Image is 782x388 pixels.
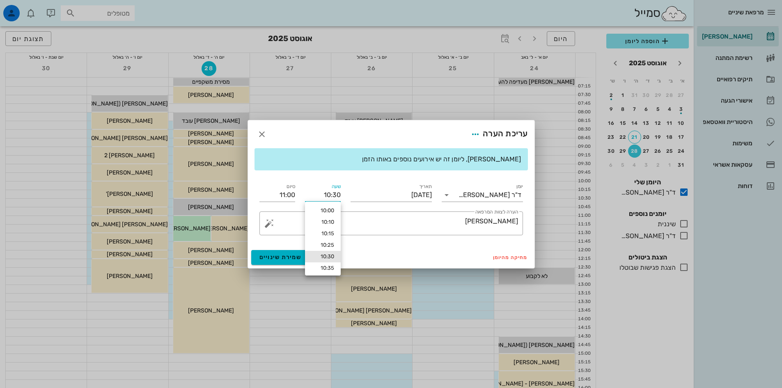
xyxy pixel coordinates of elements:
label: סיום [287,184,295,190]
div: 10:15 [312,230,334,237]
div: 10:10 [312,219,334,225]
button: שמירת שינויים [251,250,310,265]
div: 10:25 [312,242,334,248]
label: שעה [331,184,341,190]
button: מחיקה מהיומן [490,252,531,263]
span: מחיקה מהיומן [493,255,528,260]
div: ד"ר [PERSON_NAME] [459,191,521,199]
div: 10:00 [312,207,334,214]
label: הערה לצוות המרפאה [475,209,518,215]
input: 00:00 [305,188,341,202]
span: [PERSON_NAME], ליומן זה יש אירועים נוספים באותו הזמן [362,155,521,163]
label: תאריך [419,184,432,190]
div: 10:30 [312,253,334,260]
div: 10:35 [312,265,334,271]
span: שמירת שינויים [259,254,302,261]
div: יומןד"ר [PERSON_NAME] [442,188,523,202]
div: עריכת הערה [468,127,528,142]
label: יומן [516,184,523,190]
